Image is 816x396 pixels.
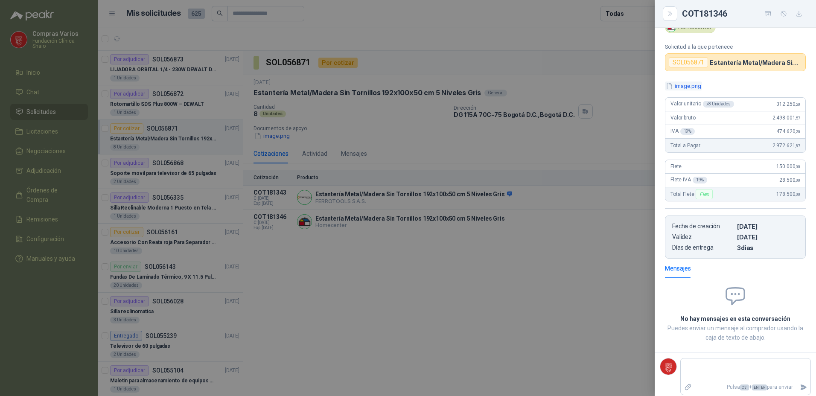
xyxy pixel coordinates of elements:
div: 19 % [680,128,695,135]
span: ,00 [795,164,800,169]
span: ENTER [752,384,767,390]
span: 312.250 [776,101,800,107]
span: 28.500 [779,177,800,183]
span: ,30 [795,129,800,134]
p: Estantería Metal/Madera Sin Tornillos 192x100x50 cm 5 Niveles Gris [710,59,802,66]
p: Fecha de creación [672,223,734,230]
span: 2.972.621 [772,143,800,148]
span: Ctrl [740,384,749,390]
p: Validez [672,233,734,241]
span: ,87 [795,143,800,148]
span: 178.500 [776,191,800,197]
span: ,57 [795,116,800,120]
span: 474.620 [776,128,800,134]
div: 19 % [693,177,708,183]
p: [DATE] [737,233,799,241]
span: IVA [670,128,695,135]
div: COT181346 [682,7,806,20]
span: ,20 [795,102,800,107]
h2: No hay mensajes en esta conversación [665,314,806,323]
div: Mensajes [665,264,691,273]
span: ,00 [795,178,800,183]
div: SOL056871 [669,57,708,67]
span: Valor unitario [670,101,734,108]
button: image.png [665,82,702,90]
span: 150.000 [776,163,800,169]
p: Puedes enviar un mensaje al comprador usando la caja de texto de abajo. [665,323,806,342]
p: Días de entrega [672,244,734,251]
span: Valor bruto [670,115,695,121]
label: Adjuntar archivos [681,380,695,395]
span: Total a Pagar [670,143,700,148]
span: Flete IVA [670,177,707,183]
p: 3 dias [737,244,799,251]
span: 2.498.001 [772,115,800,121]
p: [DATE] [737,223,799,230]
span: Total Flete [670,189,714,199]
div: x 8 Unidades [703,101,734,108]
p: Pulsa + para enviar [695,380,797,395]
span: ,00 [795,192,800,197]
img: Company Logo [660,358,676,375]
button: Enviar [796,380,810,395]
p: Solicitud a la que pertenece [665,44,806,50]
button: Close [665,9,675,19]
span: Flete [670,163,682,169]
div: Flex [696,189,712,199]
